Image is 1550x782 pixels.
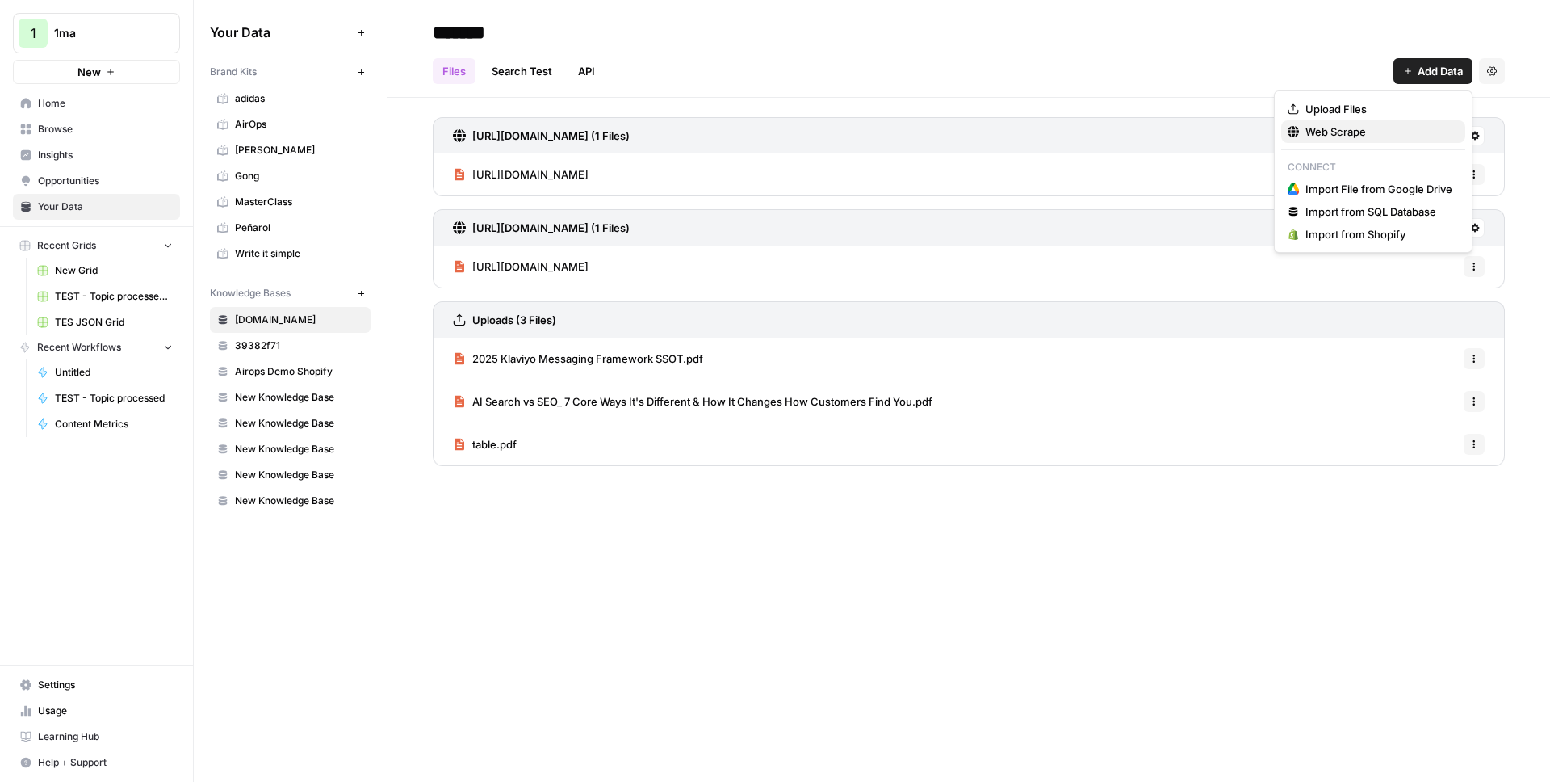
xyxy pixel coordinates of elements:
[210,307,371,333] a: [DOMAIN_NAME]
[1305,204,1452,220] span: Import from SQL Database
[38,704,173,718] span: Usage
[38,96,173,111] span: Home
[472,312,556,328] h3: Uploads (3 Files)
[453,380,932,423] a: AI Search vs SEO_ 7 Core Ways It's Different & How It Changes How Customers Find You.pdf
[453,118,630,153] a: [URL][DOMAIN_NAME] (1 Files)
[38,729,173,744] span: Learning Hub
[235,246,363,261] span: Write it simple
[235,117,363,132] span: AirOps
[13,335,180,359] button: Recent Workflows
[55,365,173,380] span: Untitled
[1418,63,1463,79] span: Add Data
[13,724,180,750] a: Learning Hub
[38,148,173,162] span: Insights
[13,142,180,168] a: Insights
[37,238,96,253] span: Recent Grids
[38,174,173,188] span: Opportunities
[235,143,363,158] span: [PERSON_NAME]
[13,116,180,142] a: Browse
[453,338,703,380] a: 2025 Klaviyo Messaging Framework SSOT.pdf
[210,385,371,410] a: New Knowledge Base
[13,168,180,194] a: Opportunities
[55,391,173,406] span: TEST - Topic processed
[472,351,703,367] span: 2025 Klaviyo Messaging Framework SSOT.pdf
[235,494,363,508] span: New Knowledge Base
[210,23,351,42] span: Your Data
[235,468,363,482] span: New Knowledge Base
[1305,101,1452,117] span: Upload Files
[13,13,180,53] button: Workspace: 1ma
[235,313,363,327] span: [DOMAIN_NAME]
[210,163,371,189] a: Gong
[210,215,371,241] a: Peñarol
[1305,226,1452,242] span: Import from Shopify
[38,678,173,692] span: Settings
[210,410,371,436] a: New Knowledge Base
[210,111,371,137] a: AirOps
[453,302,556,338] a: Uploads (3 Files)
[235,390,363,405] span: New Knowledge Base
[210,241,371,267] a: Write it simple
[30,359,180,385] a: Untitled
[13,90,180,116] a: Home
[210,333,371,359] a: 39382f71
[1305,124,1452,140] span: Web Scrape
[38,755,173,770] span: Help + Support
[13,698,180,724] a: Usage
[210,488,371,514] a: New Knowledge Base
[472,259,589,275] span: [URL][DOMAIN_NAME]
[30,258,180,284] a: New Grid
[38,122,173,137] span: Browse
[38,200,173,214] span: Your Data
[472,128,630,144] h3: [URL][DOMAIN_NAME] (1 Files)
[453,423,517,465] a: table.pdf
[235,221,363,235] span: Peñarol
[55,417,173,431] span: Content Metrics
[55,315,173,330] span: TES JSON Grid
[472,166,589,183] span: [URL][DOMAIN_NAME]
[55,289,173,304] span: TEST - Topic processed Grid
[472,393,932,410] span: AI Search vs SEO_ 7 Core Ways It's Different & How It Changes How Customers Find You.pdf
[37,340,121,355] span: Recent Workflows
[472,220,630,236] h3: [URL][DOMAIN_NAME] (1 Files)
[568,58,605,84] a: API
[13,233,180,258] button: Recent Grids
[235,338,363,353] span: 39382f71
[453,246,589,288] a: [URL][DOMAIN_NAME]
[210,436,371,462] a: New Knowledge Base
[31,23,36,43] span: 1
[55,263,173,278] span: New Grid
[235,442,363,456] span: New Knowledge Base
[1274,90,1472,253] div: Add Data
[235,169,363,183] span: Gong
[1305,181,1452,197] span: Import File from Google Drive
[210,86,371,111] a: adidas
[235,416,363,431] span: New Knowledge Base
[77,64,101,80] span: New
[453,210,630,246] a: [URL][DOMAIN_NAME] (1 Files)
[482,58,562,84] a: Search Test
[235,195,363,209] span: MasterClass
[30,284,180,309] a: TEST - Topic processed Grid
[235,91,363,106] span: adidas
[1393,58,1472,84] button: Add Data
[13,672,180,698] a: Settings
[210,359,371,385] a: Airops Demo Shopify
[30,309,180,335] a: TES JSON Grid
[1281,157,1465,178] p: Connect
[433,58,475,84] a: Files
[13,750,180,776] button: Help + Support
[13,60,180,84] button: New
[30,411,180,437] a: Content Metrics
[235,364,363,379] span: Airops Demo Shopify
[54,25,152,41] span: 1ma
[210,189,371,215] a: MasterClass
[30,385,180,411] a: TEST - Topic processed
[453,153,589,195] a: [URL][DOMAIN_NAME]
[13,194,180,220] a: Your Data
[210,462,371,488] a: New Knowledge Base
[210,286,291,301] span: Knowledge Bases
[472,436,517,452] span: table.pdf
[210,137,371,163] a: [PERSON_NAME]
[210,65,257,79] span: Brand Kits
